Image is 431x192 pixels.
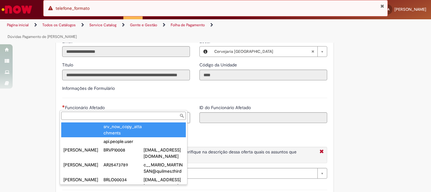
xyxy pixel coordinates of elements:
div: c__MARIO_MARTINSAN@quilmes.third [144,162,184,174]
div: [PERSON_NAME] [63,162,103,168]
div: srv_now_copy_attachments [103,123,144,136]
div: BRLO00034 [103,177,144,183]
div: [PERSON_NAME] [63,147,103,153]
div: [EMAIL_ADDRESS][DOMAIN_NAME] [144,147,184,159]
div: [EMAIL_ADDRESS][DOMAIN_NAME] [144,177,184,189]
div: api.people.user [103,138,144,145]
ul: Funcionário Afetado [60,121,187,184]
div: AR25473789 [103,162,144,168]
div: BRVPI0008 [103,147,144,153]
div: [PERSON_NAME] [63,177,103,183]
